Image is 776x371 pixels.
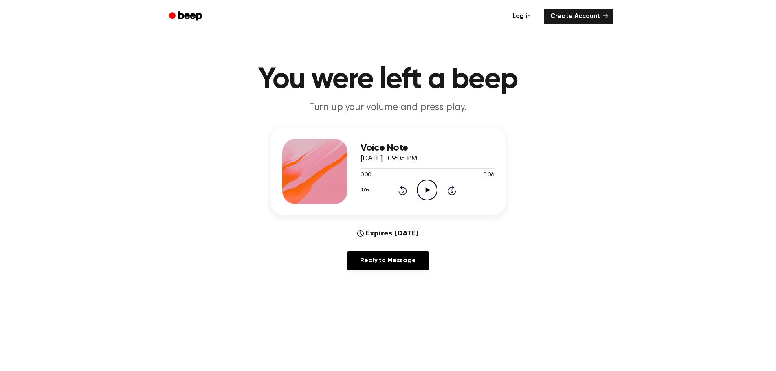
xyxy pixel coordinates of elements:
[504,7,539,26] a: Log in
[163,9,209,24] a: Beep
[361,155,418,162] span: [DATE] · 09:05 PM
[483,171,494,180] span: 0:06
[544,9,613,24] a: Create Account
[347,251,429,270] a: Reply to Message
[361,171,371,180] span: 0:00
[232,101,545,114] p: Turn up your volume and press play.
[361,143,494,154] h3: Voice Note
[357,228,419,238] div: Expires [DATE]
[361,183,373,197] button: 1.0x
[180,65,597,94] h1: You were left a beep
